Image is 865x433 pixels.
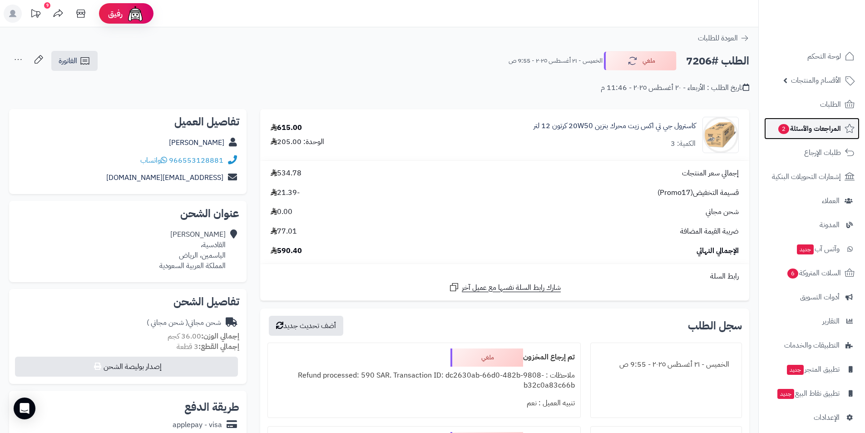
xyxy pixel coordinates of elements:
[764,262,860,284] a: السلات المتروكة6
[764,407,860,428] a: الإعدادات
[796,243,840,255] span: وآتس آب
[604,51,677,70] button: ملغي
[682,168,739,179] span: إجمالي سعر المنتجات
[822,315,840,328] span: التقارير
[449,282,561,293] a: شارك رابط السلة نفسها مع عميل آخر
[168,331,239,342] small: 36.00 كجم
[777,122,841,135] span: المراجعات والأسئلة
[462,283,561,293] span: شارك رابط السلة نفسها مع عميل آخر
[169,155,223,166] a: 966553128881
[822,194,840,207] span: العملاء
[786,267,841,279] span: السلات المتروكة
[764,310,860,332] a: التقارير
[271,123,302,133] div: 615.00
[772,170,841,183] span: إشعارات التحويلات البنكية
[803,19,856,38] img: logo-2.png
[596,356,736,373] div: الخميس - ٢١ أغسطس ٢٠٢٥ - 9:55 ص
[159,229,226,271] div: [PERSON_NAME] القادسية، الياسمين، الرياض المملكة العربية السعودية
[764,118,860,139] a: المراجعات والأسئلة2
[814,411,840,424] span: الإعدادات
[147,318,221,328] div: شحن مجاني
[686,52,749,70] h2: الطلب #7206
[786,363,840,376] span: تطبيق المتجر
[509,56,603,65] small: الخميس - ٢١ أغسطس ٢٠٢٥ - 9:55 ص
[797,244,814,254] span: جديد
[173,420,222,430] div: applepay - visa
[201,331,239,342] strong: إجمالي الوزن:
[24,5,47,25] a: تحديثات المنصة
[764,142,860,164] a: طلبات الإرجاع
[108,8,123,19] span: رفيق
[698,33,749,44] a: العودة للطلبات
[698,33,738,44] span: العودة للطلبات
[271,168,302,179] span: 534.78
[126,5,144,23] img: ai-face.png
[601,83,749,93] div: تاريخ الطلب : الأربعاء - ٢٠ أغسطس ٢٠٢٥ - 11:46 م
[140,155,167,166] a: واتساب
[184,402,239,413] h2: طريقة الدفع
[807,50,841,63] span: لوحة التحكم
[271,207,292,217] span: 0.00
[688,320,742,331] h3: سجل الطلب
[450,348,523,367] div: ملغي
[16,296,239,307] h2: تفاصيل الشحن
[271,188,300,198] span: -21.39
[169,137,224,148] a: [PERSON_NAME]
[764,358,860,380] a: تطبيق المتجرجديد
[198,341,239,352] strong: إجمالي القطع:
[787,365,804,375] span: جديد
[271,246,302,256] span: 590.40
[106,172,223,183] a: [EMAIL_ADDRESS][DOMAIN_NAME]
[534,121,696,131] a: كاسترول جي تي اكس زيت محرك بنزين 20W50 كرتون 12 لتر
[764,190,860,212] a: العملاء
[59,55,77,66] span: الفاتورة
[671,139,696,149] div: الكمية: 3
[16,116,239,127] h2: تفاصيل العميل
[764,214,860,236] a: المدونة
[273,367,574,395] div: ملاحظات : Refund processed: 590 SAR. Transaction ID: dc2630ab-66d0-482b-9808-b32c0a83c66b
[271,226,297,237] span: 77.01
[787,269,799,279] span: 6
[703,117,738,153] img: 1698178188-CASTROL%20GTX%2020W50-90x90.jpg
[271,137,324,147] div: الوحدة: 205.00
[764,166,860,188] a: إشعارات التحويلات البنكية
[764,94,860,115] a: الطلبات
[820,98,841,111] span: الطلبات
[791,74,841,87] span: الأقسام والمنتجات
[820,219,840,231] span: المدونة
[706,207,739,217] span: شحن مجاني
[523,352,575,363] b: تم إرجاع المخزون
[16,208,239,219] h2: عنوان الشحن
[764,45,860,67] a: لوحة التحكم
[764,334,860,356] a: التطبيقات والخدمات
[177,341,239,352] small: 3 قطعة
[804,146,841,159] span: طلبات الإرجاع
[273,394,574,412] div: تنبيه العميل : نعم
[776,387,840,400] span: تطبيق نقاط البيع
[44,2,50,9] div: 9
[777,389,794,399] span: جديد
[147,317,188,328] span: ( شحن مجاني )
[800,291,840,304] span: أدوات التسويق
[269,316,343,336] button: أضف تحديث جديد
[764,238,860,260] a: وآتس آبجديد
[51,51,98,71] a: الفاتورة
[14,398,35,419] div: Open Intercom Messenger
[764,383,860,404] a: تطبيق نقاط البيعجديد
[657,188,739,198] span: قسيمة التخفيض(Promo17)
[264,271,746,282] div: رابط السلة
[764,286,860,308] a: أدوات التسويق
[680,226,739,237] span: ضريبة القيمة المضافة
[778,124,790,134] span: 2
[784,339,840,352] span: التطبيقات والخدمات
[697,246,739,256] span: الإجمالي النهائي
[15,357,238,377] button: إصدار بوليصة الشحن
